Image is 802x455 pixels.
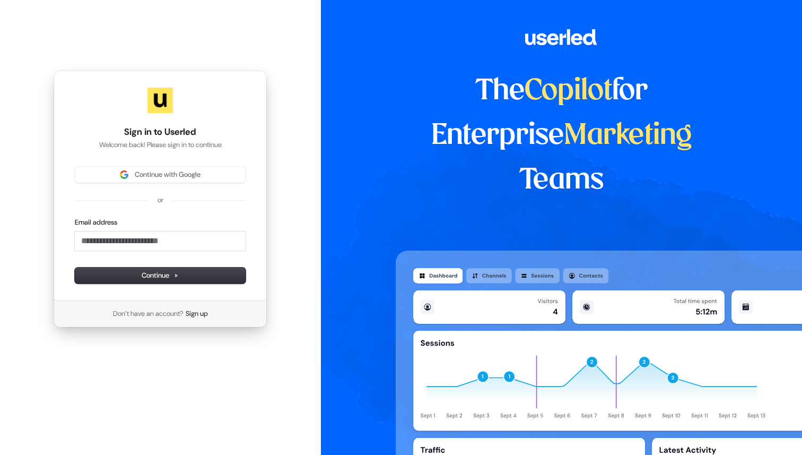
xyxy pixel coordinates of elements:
p: Welcome back! Please sign in to continue [75,140,246,150]
span: Don’t have an account? [113,309,184,319]
span: Continue with Google [135,170,201,179]
img: Sign in with Google [120,170,128,179]
span: Copilot [525,78,612,105]
p: or [158,195,163,205]
img: Userled [147,88,173,113]
h1: The for Enterprise Teams [396,69,727,203]
label: Email address [75,218,117,227]
span: Continue [142,271,179,280]
span: Marketing [564,122,692,150]
button: Sign in with GoogleContinue with Google [75,167,246,183]
a: Sign up [186,309,208,319]
h1: Sign in to Userled [75,126,246,139]
button: Continue [75,268,246,284]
